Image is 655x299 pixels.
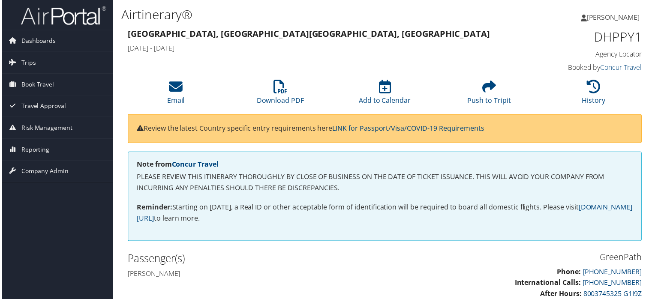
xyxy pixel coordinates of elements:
a: [PERSON_NAME] [582,4,650,30]
span: Reporting [19,140,48,161]
h1: Airtinerary® [120,6,473,24]
a: Email [166,85,183,105]
span: [PERSON_NAME] [588,12,641,22]
h4: Booked by [524,63,643,72]
a: Add to Calendar [359,85,411,105]
a: Concur Travel [171,160,218,170]
strong: [GEOGRAPHIC_DATA], [GEOGRAPHIC_DATA] [GEOGRAPHIC_DATA], [GEOGRAPHIC_DATA] [126,28,491,40]
span: Dashboards [19,30,54,52]
strong: International Calls: [516,279,582,289]
h4: Agency Locator [524,50,643,59]
span: Company Admin [19,161,67,183]
a: Push to Tripit [468,85,512,105]
a: History [583,85,607,105]
a: Download PDF [256,85,303,105]
strong: Phone: [558,269,582,278]
p: Review the latest Country specific entry requirements here [135,124,634,135]
p: PLEASE REVIEW THIS ITINERARY THOROUGHLY BY CLOSE OF BUSINESS ON THE DATE OF TICKET ISSUANCE. THIS... [135,173,634,194]
img: airportal-logo.png [19,6,105,26]
a: Concur Travel [602,63,643,72]
span: Trips [19,52,34,74]
a: [DOMAIN_NAME][URL] [135,203,634,224]
span: Risk Management [19,118,71,139]
h2: Passenger(s) [126,253,379,267]
h1: DHPPY1 [524,28,643,46]
h4: [DATE] - [DATE] [126,44,511,53]
h4: [PERSON_NAME] [126,270,379,280]
span: Travel Approval [19,96,64,117]
p: Starting on [DATE], a Real ID or other acceptable form of identification will be required to boar... [135,203,634,225]
strong: Note from [135,160,218,170]
span: Book Travel [19,74,52,96]
a: [PHONE_NUMBER] [584,279,643,289]
a: [PHONE_NUMBER] [584,269,643,278]
a: LINK for Passport/Visa/COVID-19 Requirements [332,124,485,134]
h3: GreenPath [391,253,643,265]
strong: Reminder: [135,203,171,213]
